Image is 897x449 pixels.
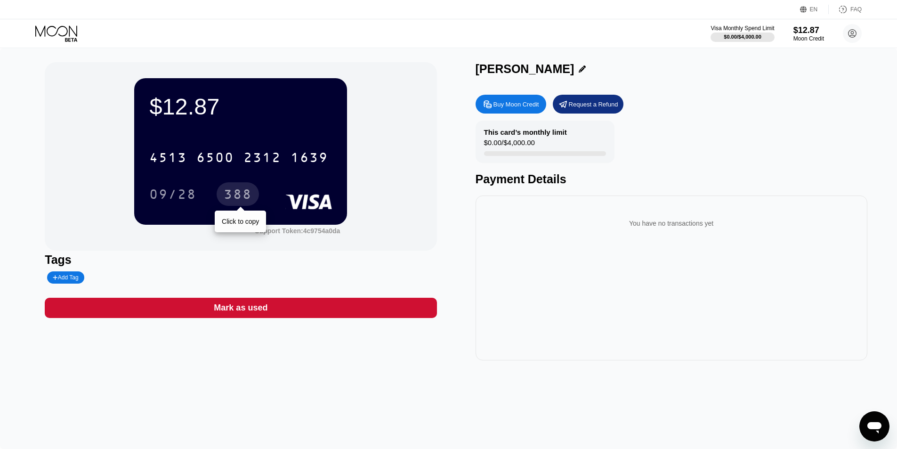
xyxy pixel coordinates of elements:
div: Payment Details [476,172,867,186]
div: $0.00 / $4,000.00 [724,34,761,40]
div: 6500 [196,151,234,166]
div: Mark as used [214,302,267,313]
div: EN [810,6,818,13]
div: Visa Monthly Spend Limit [711,25,774,32]
div: [PERSON_NAME] [476,62,574,76]
div: Request a Refund [553,95,623,114]
div: Click to copy [222,218,259,225]
div: 388 [224,188,252,203]
div: Add Tag [53,274,78,281]
div: This card’s monthly limit [484,128,567,136]
div: You have no transactions yet [483,210,860,237]
div: Support Token:4c9754a0da [255,227,340,235]
div: 1639 [291,151,328,166]
div: Buy Moon Credit [476,95,546,114]
div: EN [800,5,829,14]
div: 4513 [149,151,187,166]
div: Support Token: 4c9754a0da [255,227,340,235]
div: $0.00 / $4,000.00 [484,139,535,151]
div: 4513650023121639 [144,146,334,169]
div: $12.87 [793,25,824,35]
div: FAQ [829,5,862,14]
div: Add Tag [47,271,84,284]
div: Request a Refund [569,100,618,108]
div: 09/28 [142,182,203,206]
div: Tags [45,253,436,267]
div: $12.87Moon Credit [793,25,824,42]
iframe: Button to launch messaging window [859,411,889,441]
div: Moon Credit [793,35,824,42]
div: Buy Moon Credit [493,100,539,108]
div: 09/28 [149,188,196,203]
div: $12.87 [149,93,332,120]
div: Mark as used [45,298,436,318]
div: FAQ [850,6,862,13]
div: Visa Monthly Spend Limit$0.00/$4,000.00 [711,25,774,42]
div: 2312 [243,151,281,166]
div: 388 [217,182,259,206]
